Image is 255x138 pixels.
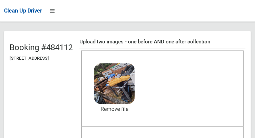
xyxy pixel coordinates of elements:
[10,56,73,61] h5: [STREET_ADDRESS]
[79,39,245,45] h4: Upload two images - one before AND one after collection
[94,104,135,114] a: Remove file
[4,6,42,16] a: Clean Up Driver
[4,7,42,14] span: Clean Up Driver
[10,43,73,52] h2: Booking #484112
